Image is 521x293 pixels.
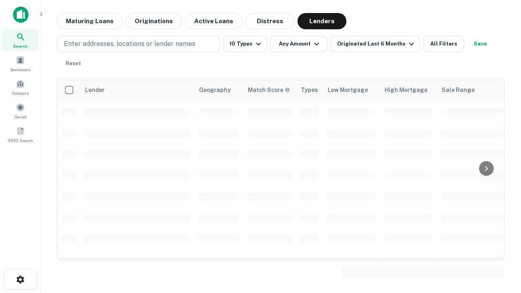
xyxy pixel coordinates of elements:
th: Lender [80,79,194,101]
button: Active Loans [185,13,242,29]
div: Types [301,85,318,95]
p: Enter addresses, locations or lender names [64,39,195,49]
span: SREO Search [8,137,33,144]
button: Enter addresses, locations or lender names [57,36,220,52]
a: Contacts [2,76,38,98]
div: High Mortgage [385,85,427,95]
button: Originated Last 6 Months [331,36,420,52]
th: Geography [194,79,243,101]
div: Originated Last 6 Months [337,39,416,49]
span: Search [13,43,28,49]
button: Maturing Loans [57,13,123,29]
button: All Filters [423,36,464,52]
div: Geography [199,85,231,95]
span: Borrowers [11,66,30,73]
button: Originations [126,13,182,29]
iframe: Chat Widget [480,202,521,241]
th: Low Mortgage [323,79,380,101]
button: 10 Types [223,36,267,52]
a: Borrowers [2,52,38,74]
th: Types [296,79,323,101]
a: SREO Search [2,123,38,145]
button: Reset [60,55,86,72]
th: Sale Range [437,79,510,101]
button: Any Amount [270,36,327,52]
h6: Match Score [248,85,289,94]
th: Capitalize uses an advanced AI algorithm to match your search with the best lender. The match sco... [243,79,296,101]
span: Saved [15,114,26,120]
img: capitalize-icon.png [13,7,28,23]
div: Capitalize uses an advanced AI algorithm to match your search with the best lender. The match sco... [248,85,290,94]
div: Sale Range [442,85,475,95]
div: Lender [85,85,105,95]
button: Distress [245,13,294,29]
a: Search [2,29,38,51]
th: High Mortgage [380,79,437,101]
button: Save your search to get updates of matches that match your search criteria. [467,36,493,52]
button: Lenders [298,13,346,29]
span: Contacts [12,90,28,96]
a: Saved [2,100,38,122]
div: Low Mortgage [328,85,368,95]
